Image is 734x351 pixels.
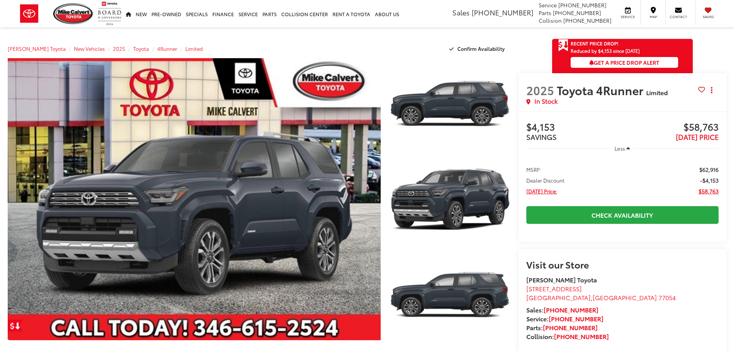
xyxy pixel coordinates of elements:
[557,82,646,98] span: Toyota 4Runner
[563,17,611,24] span: [PHONE_NUMBER]
[553,9,601,17] span: [PHONE_NUMBER]
[554,332,609,341] a: [PHONE_NUMBER]
[133,45,149,52] a: Toyota
[388,57,512,150] img: 2025 Toyota 4Runner Limited
[646,88,668,97] span: Limited
[388,153,512,246] img: 2025 Toyota 4Runner Limited
[4,57,384,342] img: 2025 Toyota 4Runner Limited
[552,39,693,48] a: Get Price Drop Alert Recent Price Drop!
[388,248,512,341] img: 2025 Toyota 4Runner Limited
[544,305,598,314] a: [PHONE_NUMBER]
[526,284,676,302] a: [STREET_ADDRESS] [GEOGRAPHIC_DATA],[GEOGRAPHIC_DATA] 77054
[558,39,568,52] span: Get Price Drop Alert
[53,3,94,24] img: Mike Calvert Toyota
[705,83,719,97] button: Actions
[670,14,687,19] span: Contact
[526,176,564,184] span: Dealer Discount
[8,58,381,340] a: Expand Photo 0
[389,58,511,149] a: Expand Photo 1
[699,166,719,173] span: $62,916
[700,176,719,184] span: -$4,153
[615,145,625,152] span: Less
[457,45,505,52] span: Confirm Availability
[526,293,591,302] span: [GEOGRAPHIC_DATA]
[611,141,634,155] button: Less
[558,1,606,9] span: [PHONE_NUMBER]
[526,284,582,293] span: [STREET_ADDRESS]
[676,132,719,142] span: [DATE] PRICE
[452,7,470,17] span: Sales
[711,87,712,93] span: dropdown dots
[619,14,637,19] span: Service
[8,319,23,332] a: Get Price Drop Alert
[526,275,597,284] strong: [PERSON_NAME] Toyota
[526,293,676,302] span: ,
[534,97,558,106] span: In Stock
[549,314,603,323] a: [PHONE_NUMBER]
[645,14,662,19] span: Map
[593,293,657,302] span: [GEOGRAPHIC_DATA]
[8,45,66,52] a: [PERSON_NAME] Toyota
[539,17,562,24] span: Collision
[622,122,719,133] span: $58,763
[526,332,609,341] strong: Collision:
[526,305,598,314] strong: Sales:
[157,45,177,52] a: 4Runner
[700,14,717,19] span: Saved
[113,45,125,52] a: 2025
[526,323,598,332] strong: Parts:
[526,314,603,323] strong: Service:
[526,122,623,133] span: $4,153
[389,249,511,341] a: Expand Photo 3
[699,187,719,195] span: $58,763
[526,259,719,269] h2: Visit our Store
[389,154,511,245] a: Expand Photo 2
[526,166,541,173] span: MSRP:
[571,48,678,53] span: Reduced by $4,153 since [DATE]
[185,45,203,52] a: Limited
[526,206,719,223] a: Check Availability
[526,132,557,142] span: SAVINGS
[539,9,551,17] span: Parts
[571,40,618,47] span: Recent Price Drop!
[543,323,598,332] a: [PHONE_NUMBER]
[526,187,557,195] span: [DATE] Price:
[526,82,554,98] span: 2025
[539,1,557,9] span: Service
[658,293,676,302] span: 77054
[472,7,533,17] span: [PHONE_NUMBER]
[445,42,511,55] button: Confirm Availability
[74,45,105,52] a: New Vehicles
[589,59,659,66] span: Get a Price Drop Alert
